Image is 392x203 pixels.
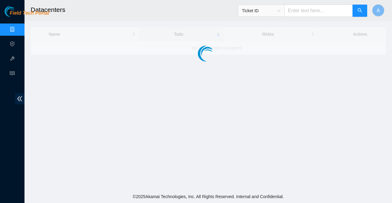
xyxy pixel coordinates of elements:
a: Akamai TechnologiesField Tech Portal [5,11,49,19]
span: Field Tech Portal [10,10,49,16]
span: A [377,7,380,14]
span: double-left [15,93,24,104]
img: Akamai Technologies [5,6,31,17]
span: search [357,8,362,14]
span: Ticket ID [242,6,281,15]
input: Enter text here... [284,5,353,17]
button: search [352,5,367,17]
span: read [10,68,15,80]
button: A [372,4,384,16]
footer: © 2025 Akamai Technologies, Inc. All Rights Reserved. Internal and Confidential. [24,190,392,203]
